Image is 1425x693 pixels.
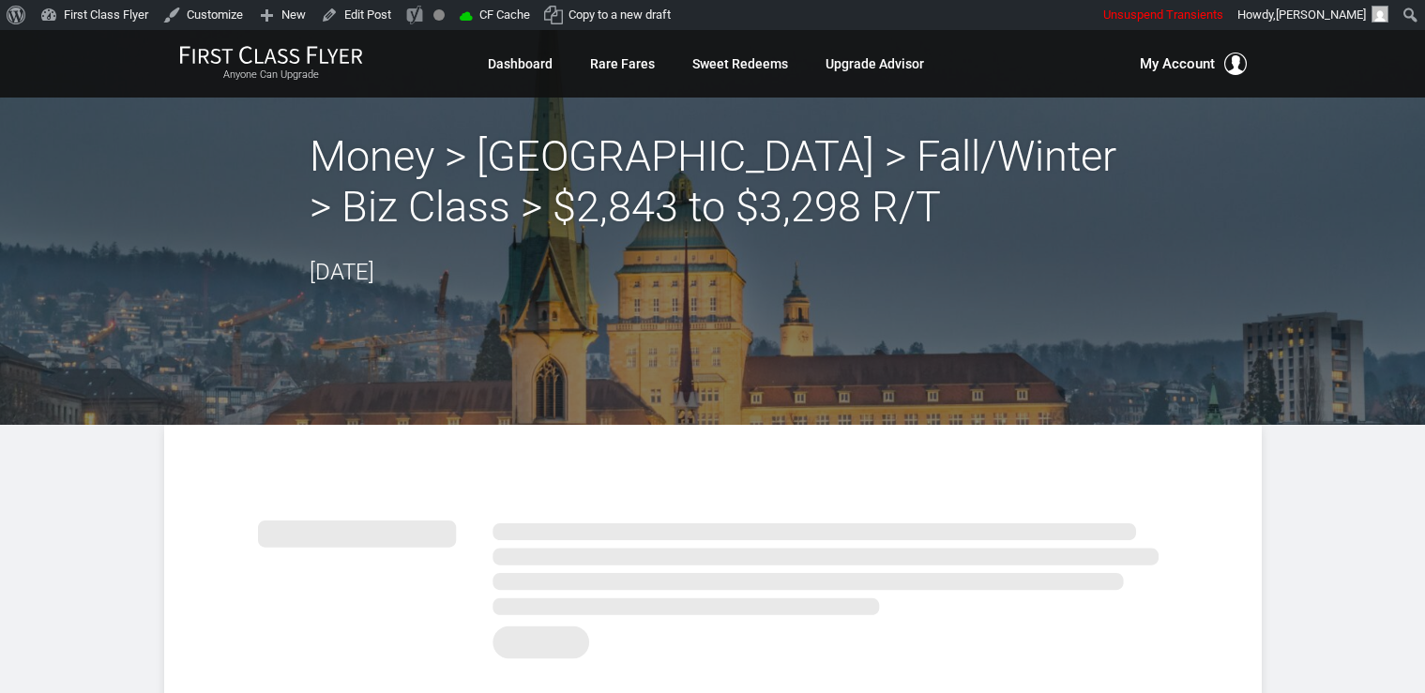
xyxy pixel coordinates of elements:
small: Anyone Can Upgrade [179,68,363,82]
time: [DATE] [310,259,374,285]
a: Dashboard [488,47,553,81]
a: Rare Fares [590,47,655,81]
img: First Class Flyer [179,45,363,65]
span: [PERSON_NAME] [1276,8,1366,22]
a: First Class FlyerAnyone Can Upgrade [179,45,363,83]
img: summary.svg [258,500,1168,670]
span: Unsuspend Transients [1103,8,1223,22]
button: My Account [1140,53,1247,75]
a: Upgrade Advisor [826,47,924,81]
h2: Money > [GEOGRAPHIC_DATA] > Fall/Winter > Biz Class > $2,843 to $3,298 R/T [310,131,1116,233]
span: My Account [1140,53,1215,75]
a: Sweet Redeems [692,47,788,81]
